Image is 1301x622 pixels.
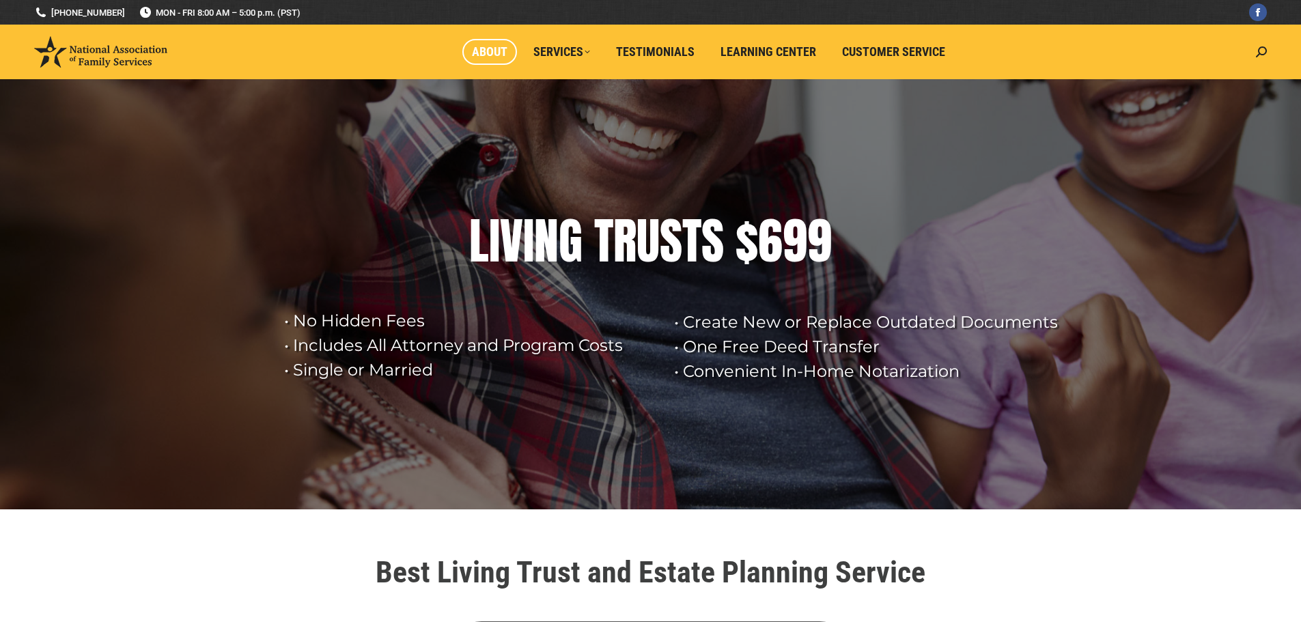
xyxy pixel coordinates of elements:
div: T [594,214,613,268]
div: I [489,214,500,268]
div: $ [736,214,758,268]
span: MON - FRI 8:00 AM – 5:00 p.m. (PST) [139,6,300,19]
div: T [682,214,701,268]
a: Customer Service [833,39,955,65]
img: National Association of Family Services [34,36,167,68]
a: Learning Center [711,39,826,65]
a: About [462,39,517,65]
div: U [636,214,660,268]
div: 9 [807,214,832,268]
div: N [534,214,559,268]
div: 6 [758,214,783,268]
a: [PHONE_NUMBER] [34,6,125,19]
span: Services [533,44,590,59]
span: Learning Center [721,44,816,59]
div: G [559,214,583,268]
h1: Best Living Trust and Estate Planning Service [268,557,1033,587]
a: Facebook page opens in new window [1249,3,1267,21]
div: R [613,214,636,268]
a: Testimonials [606,39,704,65]
div: V [500,214,523,268]
span: Testimonials [616,44,695,59]
span: About [472,44,507,59]
span: Customer Service [842,44,945,59]
div: L [469,214,489,268]
rs-layer: • Create New or Replace Outdated Documents • One Free Deed Transfer • Convenient In-Home Notariza... [674,310,1070,384]
div: S [660,214,682,268]
div: 9 [783,214,807,268]
div: S [701,214,724,268]
rs-layer: • No Hidden Fees • Includes All Attorney and Program Costs • Single or Married [284,309,657,382]
div: I [523,214,534,268]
